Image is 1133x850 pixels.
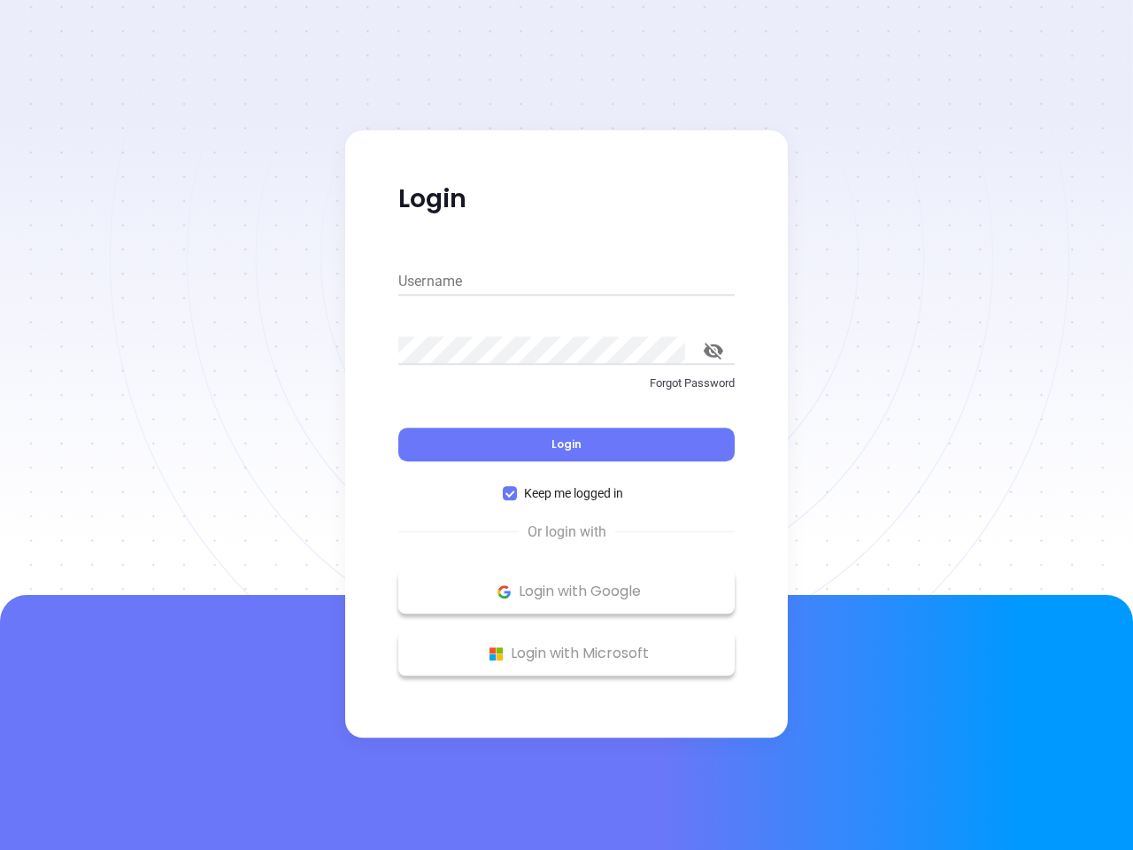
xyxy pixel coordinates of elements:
p: Login with Google [407,578,726,605]
button: Google Logo Login with Google [398,569,735,614]
a: Forgot Password [398,375,735,406]
button: Login [398,428,735,461]
p: Forgot Password [398,375,735,392]
span: Keep me logged in [517,483,630,503]
img: Microsoft Logo [485,643,507,665]
button: toggle password visibility [692,329,735,372]
p: Login [398,183,735,215]
p: Login with Microsoft [407,640,726,667]
img: Google Logo [493,581,515,603]
span: Login [551,437,582,452]
span: Or login with [519,522,615,543]
button: Microsoft Logo Login with Microsoft [398,631,735,676]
